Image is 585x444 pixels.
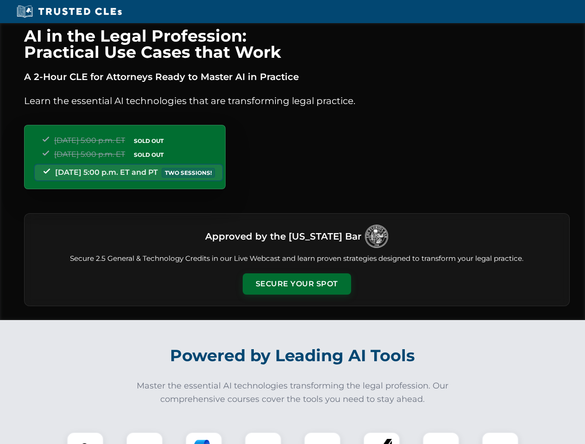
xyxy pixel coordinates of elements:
p: Master the essential AI technologies transforming the legal profession. Our comprehensive courses... [131,379,455,406]
span: [DATE] 5:00 p.m. ET [54,150,125,159]
span: [DATE] 5:00 p.m. ET [54,136,125,145]
img: Trusted CLEs [14,5,125,18]
p: Learn the essential AI technologies that are transforming legal practice. [24,93,570,108]
h3: Approved by the [US_STATE] Bar [205,228,361,245]
h1: AI in the Legal Profession: Practical Use Cases that Work [24,28,570,60]
h2: Powered by Leading AI Tools [36,339,549,372]
p: Secure 2.5 General & Technology Credits in our Live Webcast and learn proven strategies designed ... [36,253,558,264]
span: SOLD OUT [131,136,167,146]
button: Secure Your Spot [243,273,351,295]
p: A 2-Hour CLE for Attorneys Ready to Master AI in Practice [24,69,570,84]
span: SOLD OUT [131,150,167,160]
img: Logo [365,225,388,248]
